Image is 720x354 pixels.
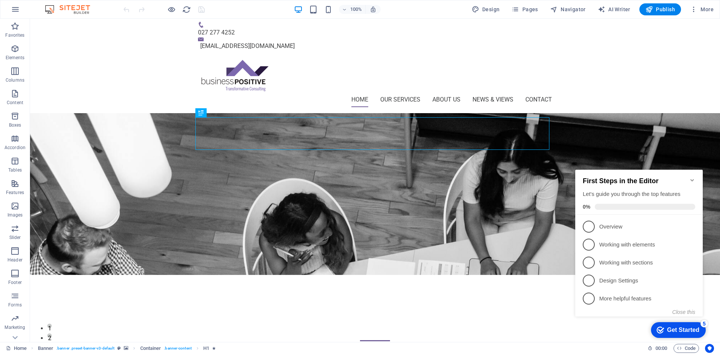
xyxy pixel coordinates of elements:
span: Click to select. Double-click to edit [140,344,161,353]
span: . banner-content [164,344,191,353]
i: Element contains an animation [212,346,216,350]
button: Design [469,3,503,15]
div: Get Started 5 items remaining, 0% complete [79,163,133,179]
span: Pages [511,6,538,13]
p: Design Settings [27,118,117,126]
span: : [661,345,662,351]
li: Working with sections [3,95,130,113]
p: Marketing [4,324,25,330]
i: Reload page [182,5,191,14]
span: AI Writer [598,6,630,13]
span: Publish [645,6,675,13]
button: Pages [508,3,541,15]
button: 100% [339,5,366,14]
li: Overview [3,59,130,77]
p: Columns [6,77,24,83]
li: Working with elements [3,77,130,95]
i: On resize automatically adjust zoom level to fit chosen device. [370,6,376,13]
p: Boxes [9,122,21,128]
span: Design [472,6,500,13]
span: 0% [10,45,22,51]
p: Working with sections [27,100,117,108]
button: Close this [100,150,123,156]
a: Click to cancel selection. Double-click to open Pages [6,344,27,353]
i: This element contains a background [124,346,128,350]
p: Footer [8,279,22,285]
li: Design Settings [3,113,130,131]
span: Click to select. Double-click to edit [38,344,54,353]
p: More helpful features [27,136,117,144]
div: Get Started [95,168,127,175]
img: Editor Logo [43,5,99,14]
p: Overview [27,64,117,72]
div: Minimize checklist [117,18,123,24]
button: Navigator [547,3,589,15]
h6: Session time [648,344,667,353]
p: Header [7,257,22,263]
span: More [690,6,714,13]
p: Slider [9,235,21,240]
p: Forms [8,302,22,308]
span: 00 00 [655,344,667,353]
div: 5 [128,161,136,169]
button: Click here to leave preview mode and continue editing [167,5,176,14]
button: AI Writer [595,3,633,15]
button: Code [673,344,699,353]
li: More helpful features [3,131,130,149]
span: Click to select. Double-click to edit [203,344,209,353]
p: Working with elements [27,82,117,90]
nav: breadcrumb [38,344,216,353]
p: Content [7,100,23,106]
p: Tables [8,167,22,173]
button: More [687,3,717,15]
p: Images [7,212,23,218]
i: This element is a customizable preset [117,346,121,350]
span: Code [677,344,696,353]
p: Accordion [4,145,25,151]
button: 1 [17,305,22,309]
h2: First Steps in the Editor [10,18,123,26]
button: Usercentrics [705,344,714,353]
span: . banner .preset-banner-v3-default [56,344,114,353]
div: Design (Ctrl+Alt+Y) [469,3,503,15]
p: Elements [6,55,25,61]
div: Let's guide you through the top features [10,31,123,39]
button: Publish [639,3,681,15]
span: Navigator [550,6,586,13]
p: Features [6,190,24,196]
button: 2 [17,315,22,319]
p: Favorites [5,32,24,38]
h6: 100% [350,5,362,14]
button: reload [182,5,191,14]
